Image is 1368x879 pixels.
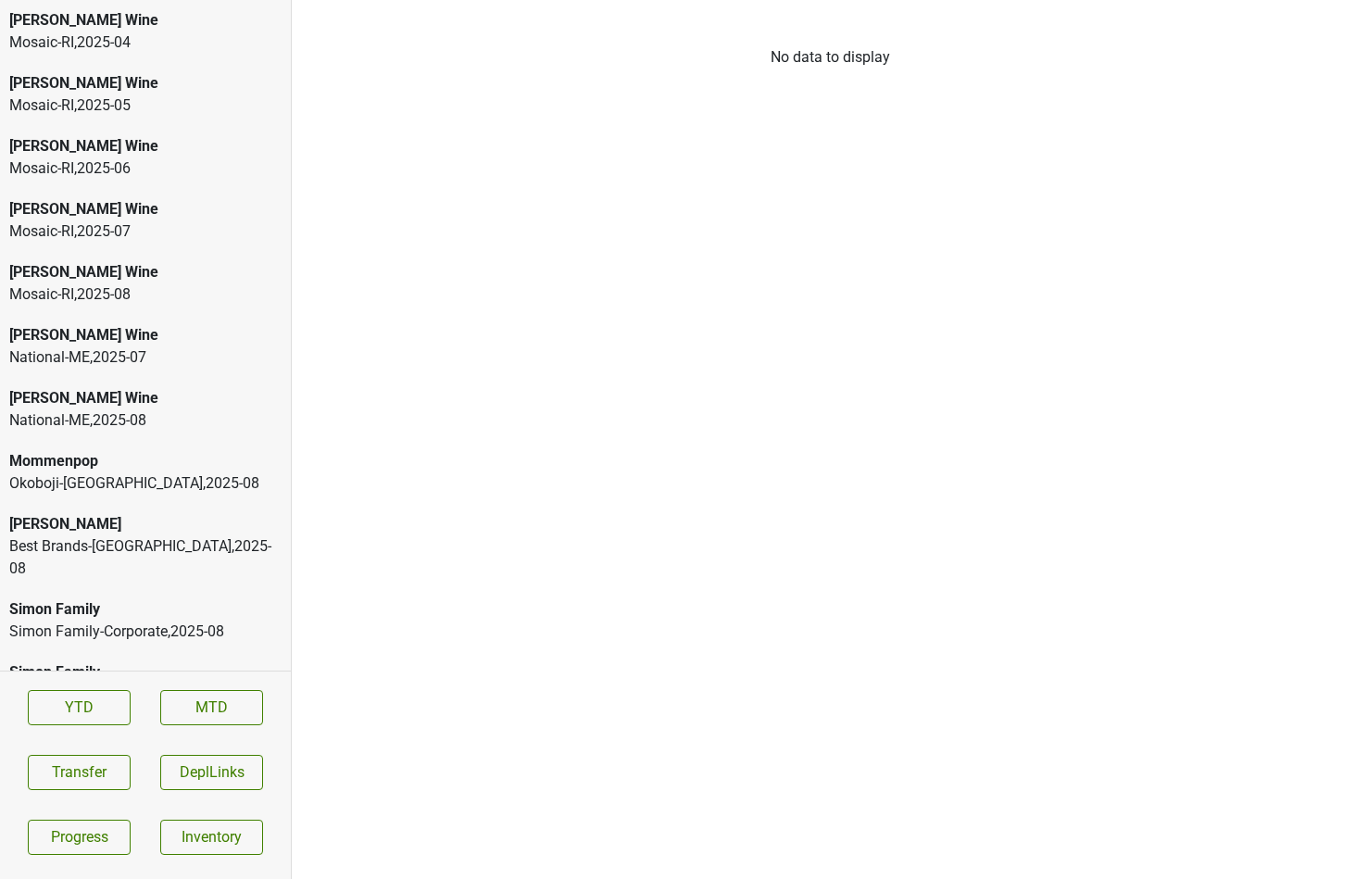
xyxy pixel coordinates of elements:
div: [PERSON_NAME] Wine [9,261,282,283]
a: Progress [28,820,131,855]
div: Simon Family [9,661,282,684]
div: Best Brands-[GEOGRAPHIC_DATA] , 2025 - 08 [9,535,282,580]
div: [PERSON_NAME] Wine [9,9,282,31]
div: [PERSON_NAME] Wine [9,324,282,346]
div: [PERSON_NAME] Wine [9,72,282,94]
button: Transfer [28,755,131,790]
div: National-ME , 2025 - 08 [9,409,282,432]
div: Mosaic-RI , 2025 - 08 [9,283,282,306]
div: Mosaic-RI , 2025 - 04 [9,31,282,54]
div: Mosaic-RI , 2025 - 06 [9,157,282,180]
div: Mommenpop [9,450,282,472]
a: MTD [160,690,263,725]
a: YTD [28,690,131,725]
div: [PERSON_NAME] Wine [9,387,282,409]
button: DeplLinks [160,755,263,790]
div: Simon Family-Corporate , 2025 - 08 [9,621,282,643]
div: No data to display [292,46,1368,69]
div: [PERSON_NAME] Wine [9,135,282,157]
div: Mosaic-RI , 2025 - 05 [9,94,282,117]
div: [PERSON_NAME] [9,513,282,535]
div: Mosaic-RI , 2025 - 07 [9,220,282,243]
div: National-ME , 2025 - 07 [9,346,282,369]
div: [PERSON_NAME] Wine [9,198,282,220]
a: Inventory [160,820,263,855]
div: Simon Family [9,598,282,621]
div: Okoboji-[GEOGRAPHIC_DATA] , 2025 - 08 [9,472,282,495]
